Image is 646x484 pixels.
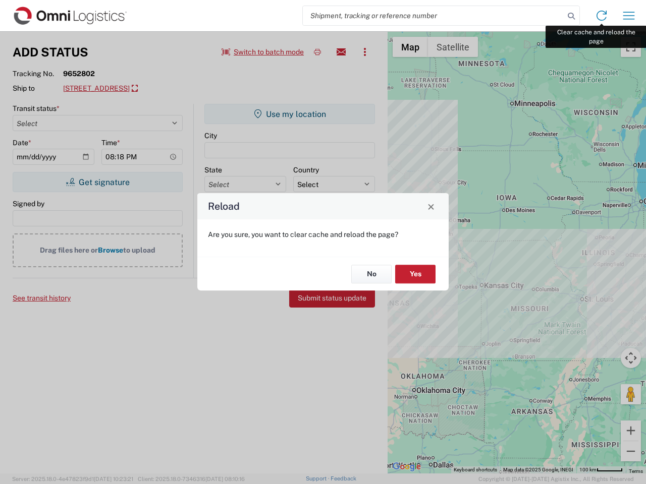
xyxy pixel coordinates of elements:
button: Yes [395,265,436,283]
button: No [351,265,392,283]
button: Close [424,199,438,213]
p: Are you sure, you want to clear cache and reload the page? [208,230,438,239]
h4: Reload [208,199,240,214]
input: Shipment, tracking or reference number [303,6,564,25]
